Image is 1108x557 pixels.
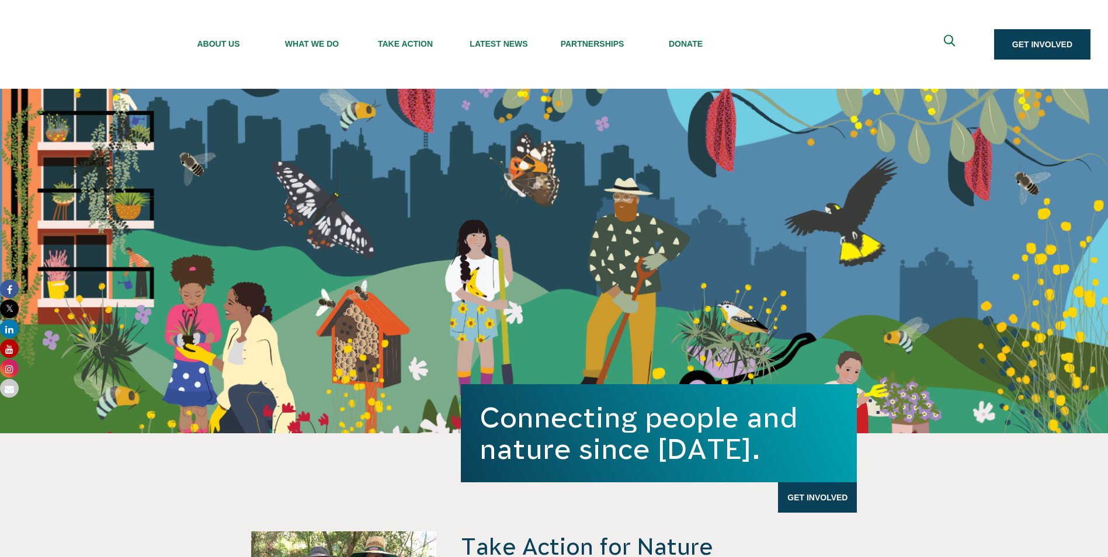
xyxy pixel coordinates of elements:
[639,39,732,48] span: Donate
[359,10,452,79] li: Take Action
[172,10,265,79] li: About Us
[994,29,1090,60] a: Get Involved
[480,402,838,465] h1: Connecting people and nature since [DATE].
[937,30,965,58] button: Expand search box Close search box
[172,39,265,48] span: About Us
[546,39,639,48] span: Partnerships
[452,39,546,48] span: Latest News
[359,39,452,48] span: Take Action
[943,35,958,54] span: Expand search box
[265,10,359,79] li: What We Do
[778,482,857,513] a: Get Involved
[265,39,359,48] span: What We Do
